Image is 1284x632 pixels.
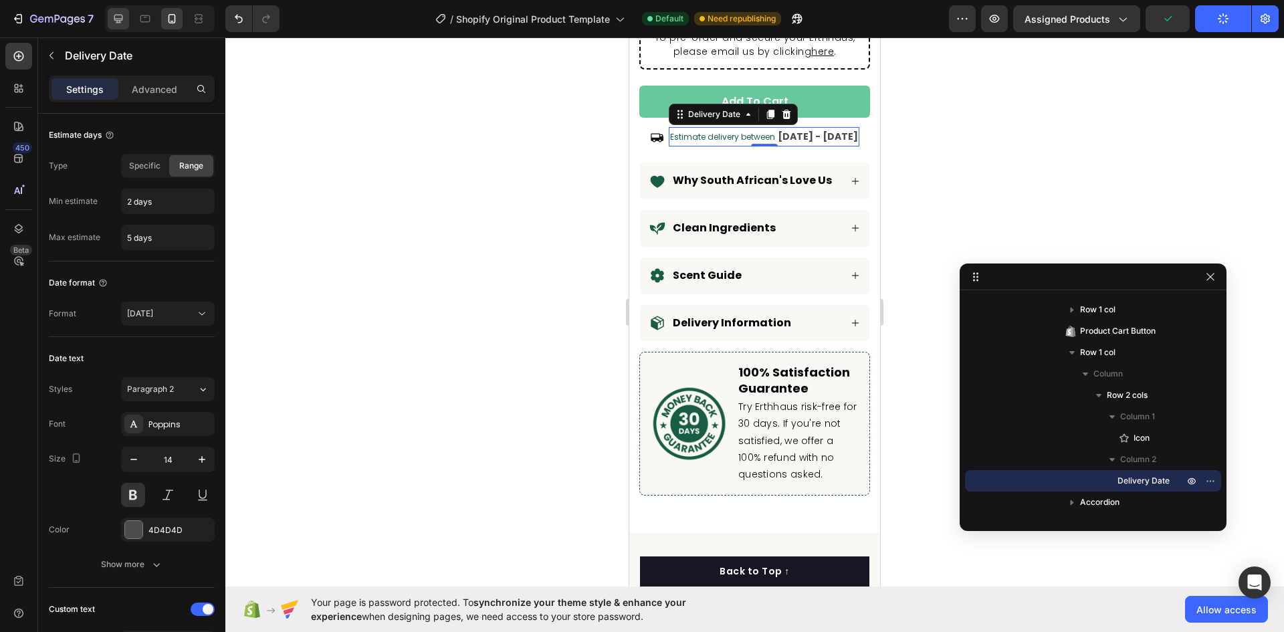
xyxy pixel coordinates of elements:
div: Beta [10,245,32,255]
span: Your page is password protected. To when designing pages, we need access to your store password. [311,595,738,623]
div: Max estimate [49,231,100,243]
div: Open Intercom Messenger [1239,566,1271,599]
button: [DATE] [121,302,215,326]
span: Column 1 [1120,410,1155,423]
button: Allow access [1185,596,1268,623]
span: Row 1 col [1080,303,1115,316]
div: Date format [49,277,108,289]
button: 7 [5,5,100,32]
input: Auto [122,189,214,213]
button: Paragraph 2 [121,377,215,401]
div: Size [49,450,84,468]
span: Default [655,13,683,25]
p: 7 [88,11,94,27]
p: Delivery Date [65,47,209,64]
span: Assigned Products [1025,12,1110,26]
span: [DATE] [127,308,153,318]
span: Paragraph 2 [127,383,174,395]
div: 4D4D4D [148,524,211,536]
span: Accordion [1080,496,1119,509]
iframe: Design area [629,37,880,587]
span: Row 1 col [1080,346,1115,359]
p: Settings [66,82,104,96]
span: Row 2 cols [1107,389,1148,402]
div: Min estimate [49,195,98,207]
span: Delivery Date [1117,474,1170,488]
div: Date text [49,352,84,364]
div: Font [49,418,66,430]
div: Estimate days [49,129,115,141]
div: Poppins [148,419,211,431]
span: Need republishing [708,13,776,25]
span: Shopify Original Product Template [456,12,610,26]
p: Advanced [132,82,177,96]
div: Custom text [49,603,95,615]
span: Allow access [1196,603,1257,617]
span: / [450,12,453,26]
span: Column 2 [1120,453,1156,466]
span: Icon [1134,431,1150,445]
span: synchronize your theme style & enhance your experience [311,597,686,622]
div: Show more [101,558,163,571]
span: Range [179,160,203,172]
input: Auto [122,225,214,249]
div: Styles [49,383,72,395]
div: Undo/Redo [225,5,280,32]
div: Color [49,524,70,536]
span: Product Cart Button [1080,324,1156,338]
span: Specific [129,160,160,172]
button: Assigned Products [1013,5,1140,32]
div: 450 [13,142,32,153]
div: Format [49,308,76,320]
span: Column [1093,367,1123,381]
button: Show more [49,552,215,576]
div: Type [49,160,68,172]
